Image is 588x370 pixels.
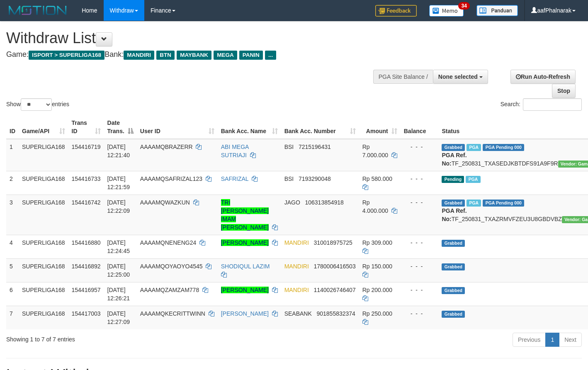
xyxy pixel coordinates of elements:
[19,195,68,235] td: SUPERLIGA168
[72,263,101,270] span: 154416892
[305,199,343,206] span: Copy 106313854918 to clipboard
[442,200,465,207] span: Grabbed
[6,51,384,59] h4: Game: Bank:
[177,51,211,60] span: MAYBANK
[218,115,281,139] th: Bank Acc. Name: activate to sort column ascending
[72,199,101,206] span: 154416742
[221,175,248,182] a: SAFRIZAL
[6,139,19,171] td: 1
[6,235,19,258] td: 4
[362,239,392,246] span: Rp 309.000
[21,98,52,111] select: Showentries
[513,333,546,347] a: Previous
[284,263,309,270] span: MANDIRI
[19,235,68,258] td: SUPERLIGA168
[19,306,68,329] td: SUPERLIGA168
[299,175,331,182] span: Copy 7193290048 to clipboard
[404,239,435,247] div: - - -
[19,258,68,282] td: SUPERLIGA168
[299,144,331,150] span: Copy 7215196431 to clipboard
[284,199,300,206] span: JAGO
[124,51,154,60] span: MANDIRI
[140,144,193,150] span: AAAAMQBRAZERR
[107,263,130,278] span: [DATE] 12:25:00
[552,84,576,98] a: Stop
[438,73,478,80] span: None selected
[140,310,205,317] span: AAAAMQKECRITTWINN
[140,287,199,293] span: AAAAMQZAMZAM778
[72,310,101,317] span: 154417003
[284,175,294,182] span: BSI
[545,333,559,347] a: 1
[467,144,481,151] span: Marked by aafsoumeymey
[72,175,101,182] span: 154416733
[404,286,435,294] div: - - -
[72,287,101,293] span: 154416957
[19,171,68,195] td: SUPERLIGA168
[442,311,465,318] span: Grabbed
[156,51,175,60] span: BTN
[404,262,435,270] div: - - -
[6,115,19,139] th: ID
[442,240,465,247] span: Grabbed
[501,98,582,111] label: Search:
[313,287,355,293] span: Copy 1140026746407 to clipboard
[362,175,392,182] span: Rp 580.000
[281,115,359,139] th: Bank Acc. Number: activate to sort column ascending
[466,176,480,183] span: Marked by aafsoumeymey
[467,200,481,207] span: Marked by aafsoumeymey
[6,171,19,195] td: 2
[404,143,435,151] div: - - -
[559,333,582,347] a: Next
[6,332,239,343] div: Showing 1 to 7 of 7 entries
[442,207,467,222] b: PGA Ref. No:
[19,115,68,139] th: Game/API: activate to sort column ascending
[6,282,19,306] td: 6
[483,144,524,151] span: PGA Pending
[221,263,270,270] a: SHODIQUL LAZIM
[19,139,68,171] td: SUPERLIGA168
[284,239,309,246] span: MANDIRI
[458,2,469,10] span: 34
[137,115,218,139] th: User ID: activate to sort column ascending
[362,287,392,293] span: Rp 200.000
[284,310,312,317] span: SEABANK
[107,144,130,158] span: [DATE] 12:21:40
[107,175,130,190] span: [DATE] 12:21:59
[313,239,352,246] span: Copy 310018975725 to clipboard
[362,199,388,214] span: Rp 4.000.000
[483,200,524,207] span: PGA Pending
[442,152,467,167] b: PGA Ref. No:
[404,198,435,207] div: - - -
[362,310,392,317] span: Rp 250.000
[362,263,392,270] span: Rp 150.000
[359,115,401,139] th: Amount: activate to sort column ascending
[221,199,269,231] a: TRI [PERSON_NAME] IMAM [PERSON_NAME]
[6,98,69,111] label: Show entries
[107,199,130,214] span: [DATE] 12:22:09
[239,51,263,60] span: PANIN
[401,115,439,139] th: Balance
[284,287,309,293] span: MANDIRI
[284,144,294,150] span: BSI
[429,5,464,17] img: Button%20Memo.svg
[442,287,465,294] span: Grabbed
[373,70,433,84] div: PGA Site Balance /
[442,144,465,151] span: Grabbed
[476,5,518,16] img: panduan.png
[68,115,104,139] th: Trans ID: activate to sort column ascending
[140,263,203,270] span: AAAAMQOYAOYO4545
[221,287,269,293] a: [PERSON_NAME]
[221,239,269,246] a: [PERSON_NAME]
[523,98,582,111] input: Search:
[72,239,101,246] span: 154416880
[107,239,130,254] span: [DATE] 12:24:45
[221,310,269,317] a: [PERSON_NAME]
[72,144,101,150] span: 154416719
[6,258,19,282] td: 5
[140,239,196,246] span: AAAAMQNENENG24
[140,199,190,206] span: AAAAMQWAZKUN
[510,70,576,84] a: Run Auto-Refresh
[6,4,69,17] img: MOTION_logo.png
[375,5,417,17] img: Feedback.jpg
